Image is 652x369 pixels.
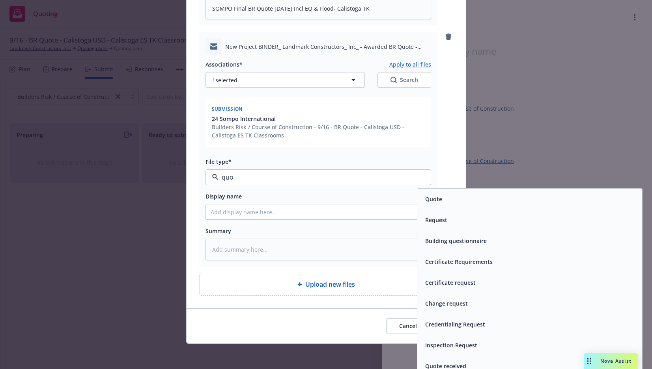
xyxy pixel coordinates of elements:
button: Nova Assist [584,353,638,369]
button: Certificate Requirements [425,258,493,266]
button: Building questionnaire [425,237,487,245]
button: Request [425,216,447,224]
input: Add display name here... [206,204,431,219]
button: Certificate request [425,278,476,287]
span: Nova Assist [600,358,631,364]
button: Quote [425,195,442,203]
div: Drag to move [584,353,594,369]
button: Change request [425,299,468,308]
